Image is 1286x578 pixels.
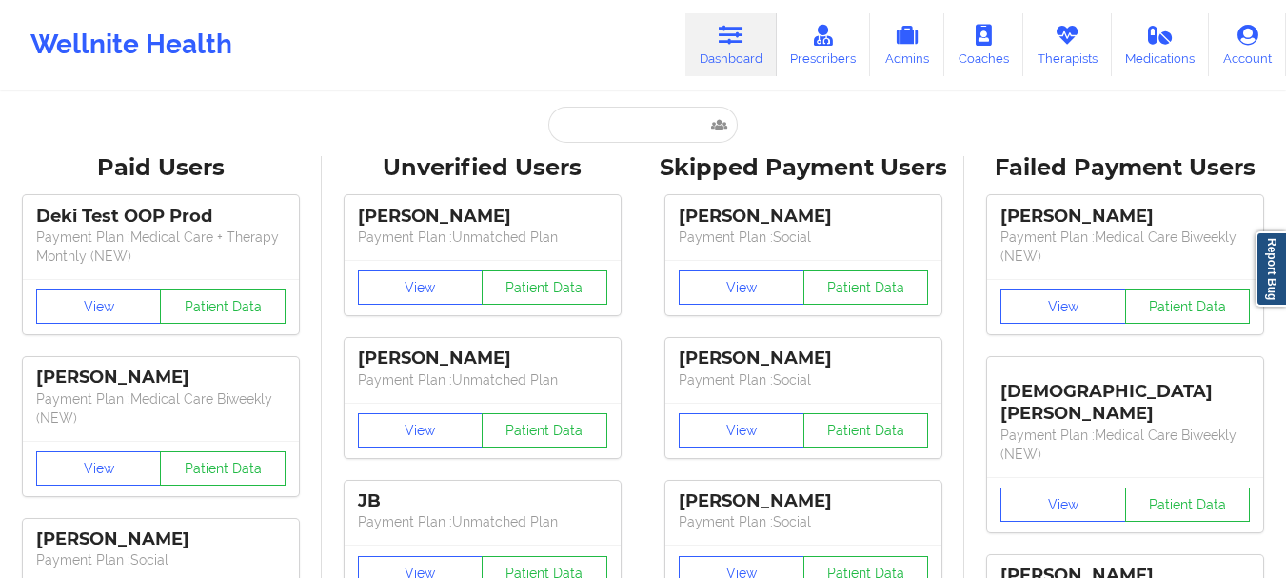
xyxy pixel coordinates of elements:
[679,413,804,448] button: View
[335,153,630,183] div: Unverified Users
[1209,13,1286,76] a: Account
[803,270,929,305] button: Patient Data
[358,348,607,369] div: [PERSON_NAME]
[679,206,928,228] div: [PERSON_NAME]
[358,413,484,448] button: View
[482,270,607,305] button: Patient Data
[160,451,286,486] button: Patient Data
[36,528,286,550] div: [PERSON_NAME]
[36,289,162,324] button: View
[36,389,286,428] p: Payment Plan : Medical Care Biweekly (NEW)
[1125,488,1251,522] button: Patient Data
[36,550,286,569] p: Payment Plan : Social
[358,228,607,247] p: Payment Plan : Unmatched Plan
[944,13,1023,76] a: Coaches
[13,153,308,183] div: Paid Users
[1000,367,1250,425] div: [DEMOGRAPHIC_DATA][PERSON_NAME]
[1000,488,1126,522] button: View
[36,228,286,266] p: Payment Plan : Medical Care + Therapy Monthly (NEW)
[870,13,944,76] a: Admins
[1256,231,1286,307] a: Report Bug
[358,512,607,531] p: Payment Plan : Unmatched Plan
[358,270,484,305] button: View
[482,413,607,448] button: Patient Data
[777,13,871,76] a: Prescribers
[657,153,952,183] div: Skipped Payment Users
[358,370,607,389] p: Payment Plan : Unmatched Plan
[1000,426,1250,464] p: Payment Plan : Medical Care Biweekly (NEW)
[679,370,928,389] p: Payment Plan : Social
[1112,13,1210,76] a: Medications
[679,270,804,305] button: View
[1125,289,1251,324] button: Patient Data
[36,367,286,389] div: [PERSON_NAME]
[36,206,286,228] div: Deki Test OOP Prod
[679,490,928,512] div: [PERSON_NAME]
[679,348,928,369] div: [PERSON_NAME]
[679,512,928,531] p: Payment Plan : Social
[685,13,777,76] a: Dashboard
[1000,206,1250,228] div: [PERSON_NAME]
[1023,13,1112,76] a: Therapists
[679,228,928,247] p: Payment Plan : Social
[36,451,162,486] button: View
[160,289,286,324] button: Patient Data
[1000,289,1126,324] button: View
[358,490,607,512] div: JB
[978,153,1273,183] div: Failed Payment Users
[803,413,929,448] button: Patient Data
[358,206,607,228] div: [PERSON_NAME]
[1000,228,1250,266] p: Payment Plan : Medical Care Biweekly (NEW)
